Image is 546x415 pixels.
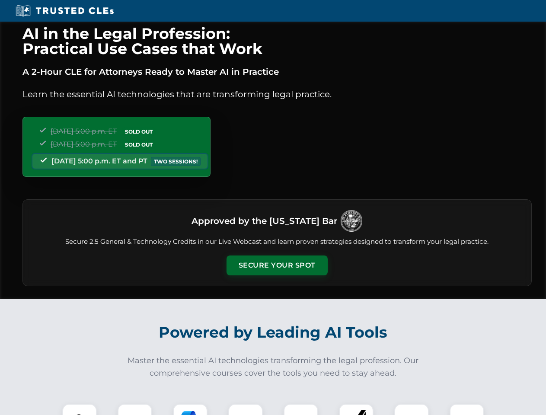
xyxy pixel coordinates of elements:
button: Secure Your Spot [227,255,328,275]
h3: Approved by the [US_STATE] Bar [192,213,337,229]
span: [DATE] 5:00 p.m. ET [51,140,117,148]
span: SOLD OUT [122,140,156,149]
p: Secure 2.5 General & Technology Credits in our Live Webcast and learn proven strategies designed ... [33,237,521,247]
p: Learn the essential AI technologies that are transforming legal practice. [22,87,532,101]
p: Master the essential AI technologies transforming the legal profession. Our comprehensive courses... [122,354,425,380]
img: Logo [341,210,362,232]
span: SOLD OUT [122,127,156,136]
p: A 2-Hour CLE for Attorneys Ready to Master AI in Practice [22,65,532,79]
h1: AI in the Legal Profession: Practical Use Cases that Work [22,26,532,56]
img: Trusted CLEs [13,4,116,17]
h2: Powered by Leading AI Tools [34,317,513,348]
span: [DATE] 5:00 p.m. ET [51,127,117,135]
